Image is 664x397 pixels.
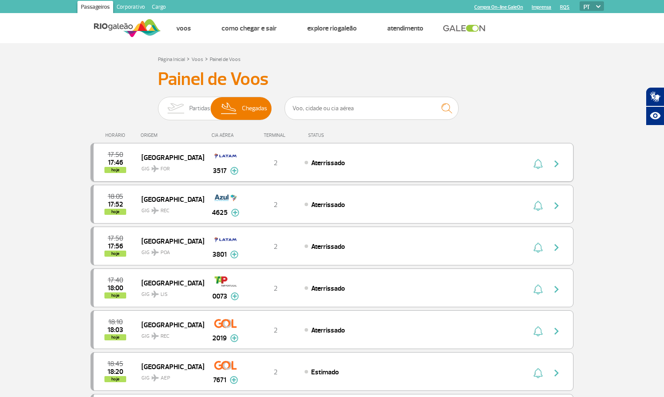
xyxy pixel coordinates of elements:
[108,201,123,207] span: 2025-09-24 17:52:59
[311,159,345,167] span: Aterrissado
[274,200,278,209] span: 2
[551,368,562,378] img: seta-direita-painel-voo.svg
[107,327,123,333] span: 2025-09-24 18:03:17
[108,243,123,249] span: 2025-09-24 17:56:57
[230,334,238,342] img: mais-info-painel-voo.svg
[108,159,123,166] span: 2025-09-24 17:46:32
[187,54,190,64] a: >
[551,242,562,253] img: seta-direita-painel-voo.svg
[104,292,126,299] span: hoje
[141,286,197,299] span: GIG
[551,200,562,211] img: seta-direita-painel-voo.svg
[141,361,197,372] span: [GEOGRAPHIC_DATA]
[551,326,562,336] img: seta-direita-painel-voo.svg
[274,242,278,251] span: 2
[230,167,238,175] img: mais-info-painel-voo.svg
[551,284,562,295] img: seta-direita-painel-voo.svg
[274,326,278,335] span: 2
[189,97,210,120] span: Partidas
[212,291,227,302] span: 0073
[210,56,241,63] a: Painel de Voos
[212,207,228,218] span: 4625
[151,207,159,214] img: destiny_airplane.svg
[141,193,197,205] span: [GEOGRAPHIC_DATA]
[551,159,562,169] img: seta-direita-painel-voo.svg
[533,368,543,378] img: sino-painel-voo.svg
[77,1,113,15] a: Passageiros
[107,369,123,375] span: 2025-09-24 18:20:00
[108,152,123,158] span: 2025-09-24 17:50:00
[231,209,239,217] img: mais-info-painel-voo.svg
[108,193,123,200] span: 2025-09-24 18:05:00
[113,1,148,15] a: Corporativo
[307,24,357,33] a: Explore RIOgaleão
[231,292,239,300] img: mais-info-painel-voo.svg
[141,328,197,340] span: GIG
[311,326,345,335] span: Aterrissado
[151,249,159,256] img: destiny_airplane.svg
[104,251,126,257] span: hoje
[311,368,339,377] span: Estimado
[108,277,123,283] span: 2025-09-24 17:40:00
[274,159,278,167] span: 2
[108,235,123,241] span: 2025-09-24 17:50:00
[204,132,247,138] div: CIA AÉREA
[387,24,423,33] a: Atendimento
[151,374,159,381] img: destiny_airplane.svg
[533,200,543,211] img: sino-painel-voo.svg
[107,285,123,291] span: 2025-09-24 18:00:00
[242,97,267,120] span: Chegadas
[533,284,543,295] img: sino-painel-voo.svg
[141,202,197,215] span: GIG
[533,159,543,169] img: sino-painel-voo.svg
[141,244,197,257] span: GIG
[141,277,197,288] span: [GEOGRAPHIC_DATA]
[176,24,191,33] a: Voos
[311,242,345,251] span: Aterrissado
[533,326,543,336] img: sino-painel-voo.svg
[141,235,197,247] span: [GEOGRAPHIC_DATA]
[151,165,159,172] img: destiny_airplane.svg
[216,97,242,120] img: slider-desembarque
[274,284,278,293] span: 2
[474,4,523,10] a: Compra On-line GaleOn
[205,54,208,64] a: >
[161,249,170,257] span: POA
[213,166,227,176] span: 3517
[158,68,506,90] h3: Painel de Voos
[304,132,375,138] div: STATUS
[107,361,123,367] span: 2025-09-24 18:45:00
[151,333,159,339] img: destiny_airplane.svg
[161,165,170,173] span: FOR
[532,4,551,10] a: Imprensa
[274,368,278,377] span: 2
[533,242,543,253] img: sino-painel-voo.svg
[161,207,169,215] span: REC
[158,56,185,63] a: Página Inicial
[213,375,226,385] span: 7671
[104,209,126,215] span: hoje
[141,152,197,163] span: [GEOGRAPHIC_DATA]
[230,376,238,384] img: mais-info-painel-voo.svg
[230,251,238,258] img: mais-info-painel-voo.svg
[247,132,304,138] div: TERMINAL
[141,160,197,173] span: GIG
[141,319,197,330] span: [GEOGRAPHIC_DATA]
[212,333,227,343] span: 2019
[104,376,126,382] span: hoje
[104,167,126,173] span: hoje
[151,291,159,298] img: destiny_airplane.svg
[104,334,126,340] span: hoje
[162,97,189,120] img: slider-embarque
[108,319,123,325] span: 2025-09-24 18:10:00
[161,333,169,340] span: REC
[212,249,227,260] span: 3801
[221,24,277,33] a: Como chegar e sair
[93,132,141,138] div: HORÁRIO
[148,1,169,15] a: Cargo
[285,97,459,120] input: Voo, cidade ou cia aérea
[646,87,664,126] div: Plugin de acessibilidade da Hand Talk.
[141,370,197,382] span: GIG
[191,56,203,63] a: Voos
[161,291,168,299] span: LIS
